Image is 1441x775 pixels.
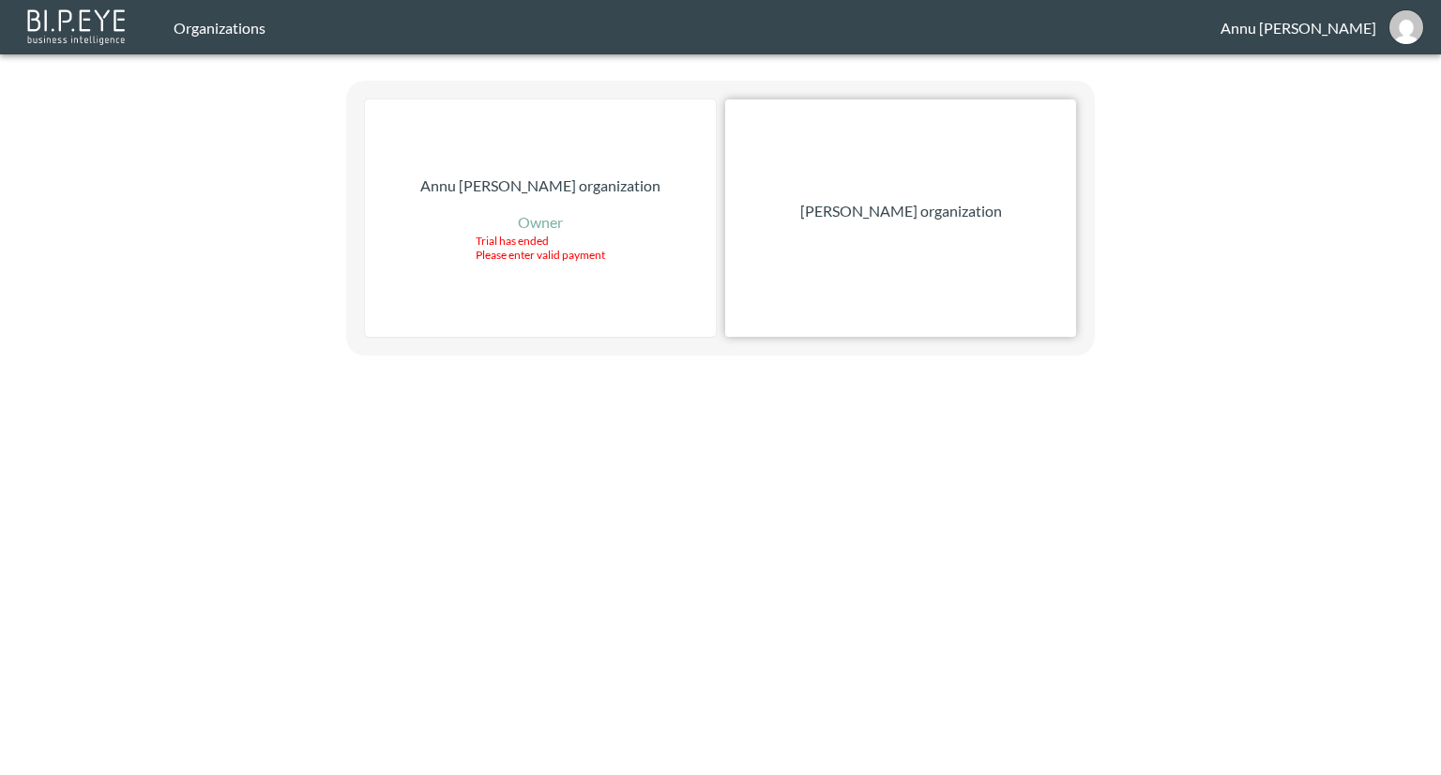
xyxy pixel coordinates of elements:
[1376,5,1436,50] button: annu@mutualart.com
[420,175,660,197] p: Annu [PERSON_NAME] organization
[476,234,605,262] div: Trial has ended Please enter valid payment
[1389,10,1423,44] img: 30a3054078d7a396129f301891e268cf
[800,200,1002,222] p: [PERSON_NAME] organization
[1221,19,1376,37] div: Annu [PERSON_NAME]
[174,19,1221,37] div: Organizations
[518,211,563,234] p: Owner
[23,5,131,47] img: bipeye-logo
